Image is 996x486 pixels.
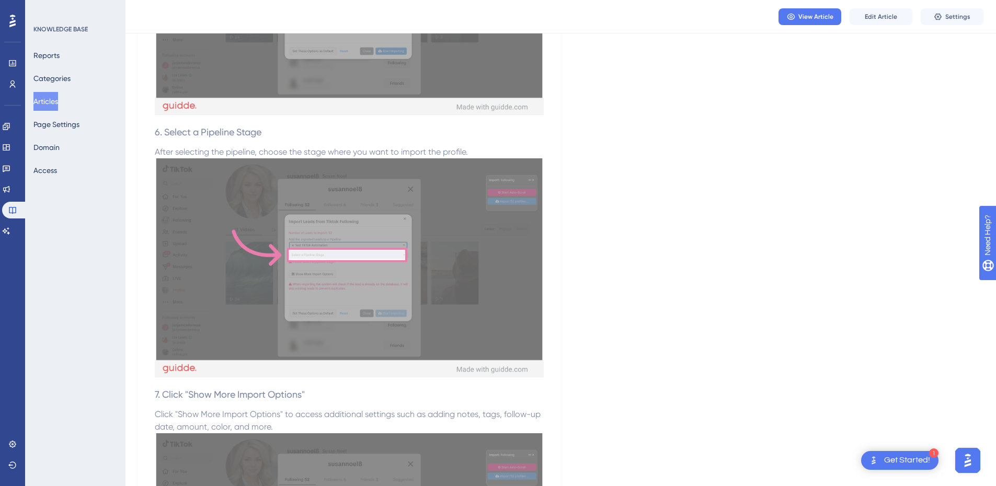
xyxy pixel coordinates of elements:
[155,409,543,432] span: Click "Show More Import Options" to access additional settings such as adding notes, tags, follow...
[33,46,60,65] button: Reports
[865,13,897,21] span: Edit Article
[33,92,58,111] button: Articles
[850,8,912,25] button: Edit Article
[25,3,65,15] span: Need Help?
[33,115,79,134] button: Page Settings
[952,445,983,476] iframe: UserGuiding AI Assistant Launcher
[155,389,305,400] span: 7. Click "Show More Import Options"
[33,25,88,33] div: KNOWLEDGE BASE
[861,451,938,470] div: Open Get Started! checklist, remaining modules: 1
[33,161,57,180] button: Access
[155,147,468,157] span: After selecting the pipeline, choose the stage where you want to import the profile.
[884,455,930,466] div: Get Started!
[33,138,60,157] button: Domain
[929,448,938,458] div: 1
[155,126,261,137] span: 6. Select a Pipeline Stage
[779,8,841,25] button: View Article
[921,8,983,25] button: Settings
[945,13,970,21] span: Settings
[798,13,833,21] span: View Article
[867,454,880,467] img: launcher-image-alternative-text
[33,69,71,88] button: Categories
